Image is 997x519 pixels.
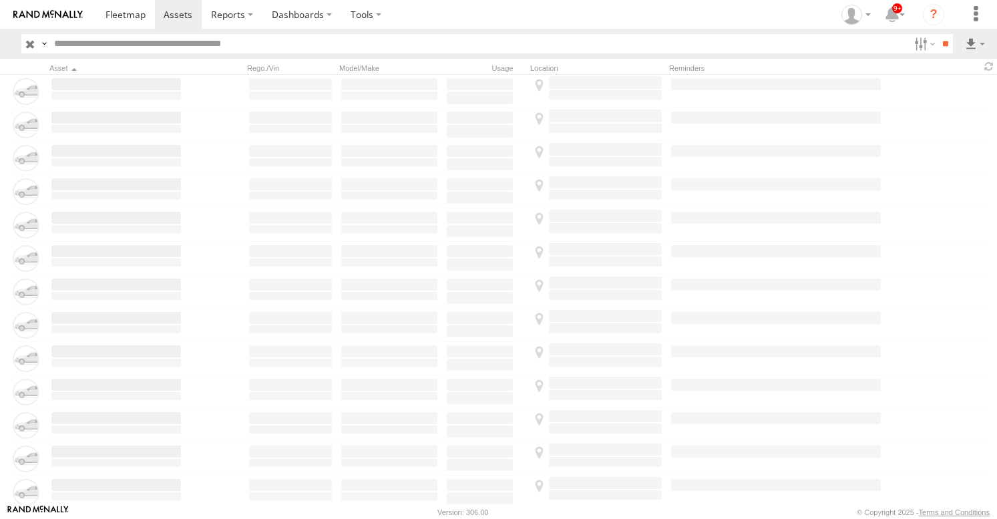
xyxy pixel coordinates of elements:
[39,34,49,53] label: Search Query
[437,508,488,516] div: Version: 306.00
[13,10,83,19] img: rand-logo.svg
[247,63,334,73] div: Rego./Vin
[923,4,944,25] i: ?
[909,34,938,53] label: Search Filter Options
[7,506,69,519] a: Visit our Website
[669,63,831,73] div: Reminders
[857,508,990,516] div: © Copyright 2025 -
[49,63,183,73] div: Click to Sort
[964,34,986,53] label: Export results as...
[919,508,990,516] a: Terms and Conditions
[530,63,664,73] div: Location
[981,60,997,73] span: Refresh
[339,63,439,73] div: Model/Make
[445,63,525,73] div: Usage
[837,5,875,25] div: Zeyd Karahasanoglu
